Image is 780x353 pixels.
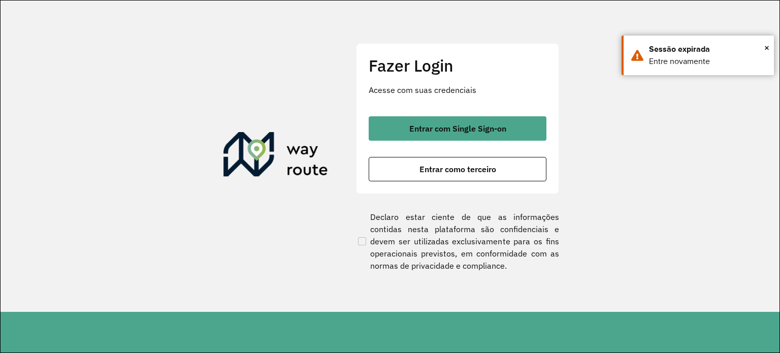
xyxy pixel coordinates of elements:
div: Entre novamente [649,55,766,68]
h2: Fazer Login [369,56,546,75]
button: Close [764,40,769,55]
span: × [764,40,769,55]
img: Roteirizador AmbevTech [223,132,328,181]
label: Declaro estar ciente de que as informações contidas nesta plataforma são confidenciais e devem se... [356,211,559,272]
button: button [369,116,546,141]
span: Entrar como terceiro [419,165,496,173]
p: Acesse com suas credenciais [369,84,546,96]
button: button [369,157,546,181]
span: Entrar com Single Sign-on [409,124,506,133]
div: Sessão expirada [649,43,766,55]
